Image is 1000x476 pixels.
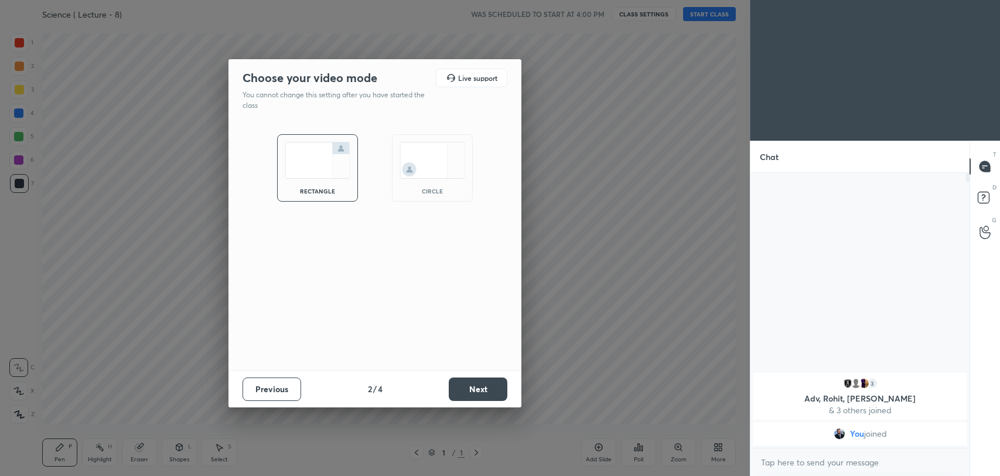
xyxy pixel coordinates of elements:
[368,383,372,395] h4: 2
[409,188,456,194] div: circle
[850,378,862,389] img: default.png
[992,216,996,225] p: G
[458,74,497,81] h5: Live support
[750,370,970,448] div: grid
[993,150,996,159] p: T
[858,378,870,389] img: d68b137f1d4e44cb99ff830dbad3421d.jpg
[866,378,878,389] div: 3
[992,183,996,192] p: D
[760,394,960,403] p: Adv, Rohit, [PERSON_NAME]
[750,141,788,172] p: Chat
[400,142,465,179] img: circleScreenIcon.acc0effb.svg
[834,428,845,440] img: cb5e8b54239f41d58777b428674fb18d.jpg
[373,383,377,395] h4: /
[243,70,377,86] h2: Choose your video mode
[378,383,383,395] h4: 4
[864,429,887,438] span: joined
[243,90,432,111] p: You cannot change this setting after you have started the class
[449,378,507,401] button: Next
[294,188,341,194] div: rectangle
[285,142,350,179] img: normalScreenIcon.ae25ed63.svg
[243,378,301,401] button: Previous
[760,406,960,415] p: & 3 others joined
[842,378,854,389] img: 3
[850,429,864,438] span: You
